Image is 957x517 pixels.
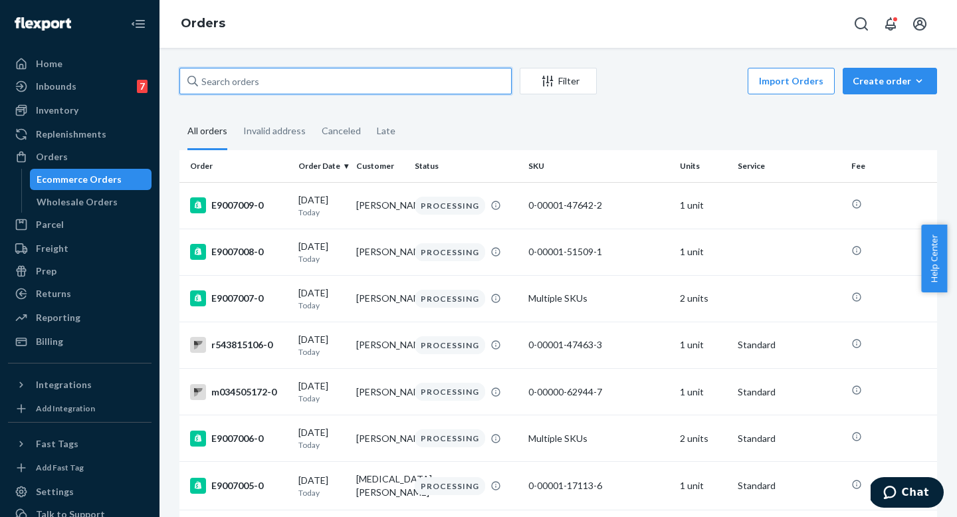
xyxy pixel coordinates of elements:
[8,283,152,304] a: Returns
[298,253,346,264] p: Today
[846,150,937,182] th: Fee
[738,338,841,352] p: Standard
[843,68,937,94] button: Create order
[528,338,669,352] div: 0-00001-47463-3
[675,150,732,182] th: Units
[8,331,152,352] a: Billing
[190,337,288,353] div: r543815106-0
[36,462,84,473] div: Add Fast Tag
[520,68,597,94] button: Filter
[528,199,669,212] div: 0-00001-47642-2
[36,378,92,391] div: Integrations
[738,432,841,445] p: Standard
[125,11,152,37] button: Close Navigation
[298,439,346,451] p: Today
[36,218,64,231] div: Parcel
[675,275,732,322] td: 2 units
[36,104,78,117] div: Inventory
[523,275,675,322] td: Multiple SKUs
[8,214,152,235] a: Parcel
[36,437,78,451] div: Fast Tags
[8,460,152,476] a: Add Fast Tag
[8,238,152,259] a: Freight
[243,114,306,148] div: Invalid address
[37,195,118,209] div: Wholesale Orders
[415,197,485,215] div: PROCESSING
[877,11,904,37] button: Open notifications
[853,74,927,88] div: Create order
[36,242,68,255] div: Freight
[351,229,409,275] td: [PERSON_NAME]
[415,383,485,401] div: PROCESSING
[36,287,71,300] div: Returns
[298,346,346,358] p: Today
[190,431,288,447] div: E9007006-0
[528,479,669,492] div: 0-00001-17113-6
[675,322,732,368] td: 1 unit
[15,17,71,31] img: Flexport logo
[415,336,485,354] div: PROCESSING
[37,173,122,186] div: Ecommerce Orders
[298,193,346,218] div: [DATE]
[190,244,288,260] div: E9007008-0
[187,114,227,150] div: All orders
[190,290,288,306] div: E9007007-0
[377,114,395,148] div: Late
[906,11,933,37] button: Open account menu
[298,207,346,218] p: Today
[36,403,95,414] div: Add Integration
[190,478,288,494] div: E9007005-0
[415,429,485,447] div: PROCESSING
[179,68,512,94] input: Search orders
[36,485,74,498] div: Settings
[190,197,288,213] div: E9007009-0
[409,150,523,182] th: Status
[528,245,669,258] div: 0-00001-51509-1
[675,415,732,462] td: 2 units
[298,240,346,264] div: [DATE]
[738,385,841,399] p: Standard
[732,150,846,182] th: Service
[520,74,596,88] div: Filter
[738,479,841,492] p: Standard
[298,286,346,311] div: [DATE]
[871,477,944,510] iframe: Opens a widget where you can chat to one of our agents
[8,307,152,328] a: Reporting
[356,160,403,171] div: Customer
[351,182,409,229] td: [PERSON_NAME]
[293,150,351,182] th: Order Date
[298,333,346,358] div: [DATE]
[523,415,675,462] td: Multiple SKUs
[30,191,152,213] a: Wholesale Orders
[36,335,63,348] div: Billing
[675,182,732,229] td: 1 unit
[30,169,152,190] a: Ecommerce Orders
[528,385,669,399] div: 0-00000-62944-7
[351,275,409,322] td: [PERSON_NAME]
[351,369,409,415] td: [PERSON_NAME]
[181,16,225,31] a: Orders
[748,68,835,94] button: Import Orders
[351,462,409,510] td: [MEDICAL_DATA][PERSON_NAME]
[8,124,152,145] a: Replenishments
[8,481,152,502] a: Settings
[298,487,346,498] p: Today
[523,150,675,182] th: SKU
[36,264,56,278] div: Prep
[298,393,346,404] p: Today
[298,474,346,498] div: [DATE]
[298,379,346,404] div: [DATE]
[8,401,152,417] a: Add Integration
[36,150,68,163] div: Orders
[179,150,293,182] th: Order
[322,114,361,148] div: Canceled
[298,300,346,311] p: Today
[36,80,76,93] div: Inbounds
[675,369,732,415] td: 1 unit
[36,311,80,324] div: Reporting
[921,225,947,292] button: Help Center
[8,146,152,167] a: Orders
[675,462,732,510] td: 1 unit
[190,384,288,400] div: m034505172-0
